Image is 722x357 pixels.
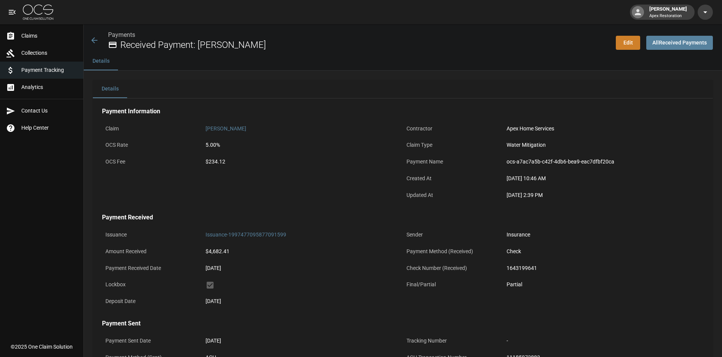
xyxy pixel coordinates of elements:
[403,333,503,348] p: Tracking Number
[102,108,704,115] h4: Payment Information
[102,294,202,309] p: Deposit Date
[646,5,690,19] div: [PERSON_NAME]
[84,52,722,70] div: anchor tabs
[403,227,503,242] p: Sender
[206,264,399,272] div: [DATE]
[11,343,73,351] div: © 2025 One Claim Solution
[120,40,610,51] h2: Received Payment: [PERSON_NAME]
[102,121,202,136] p: Claim
[206,125,246,132] a: [PERSON_NAME]
[21,32,77,40] span: Claims
[108,31,135,38] a: Payments
[102,138,202,152] p: OCS Rate
[102,320,704,327] h4: Payment Sent
[93,80,713,98] div: details tabs
[403,261,503,276] p: Check Number (Received)
[507,141,700,149] div: Water Mitigation
[403,171,503,186] p: Created At
[102,154,202,169] p: OCS Fee
[507,175,700,182] div: [DATE] 10:46 AM
[616,36,640,50] a: Edit
[507,191,700,199] div: [DATE] 2:39 PM
[206,337,399,345] div: [DATE]
[206,141,399,149] div: 5.00%
[206,297,399,305] div: [DATE]
[21,66,77,74] span: Payment Tracking
[649,13,687,19] p: Apex Restoration
[102,277,202,292] p: Lockbox
[507,125,700,133] div: Apex Home Services
[5,5,20,20] button: open drawer
[507,231,700,239] div: Insurance
[102,214,704,221] h4: Payment Received
[93,80,127,98] button: Details
[507,158,700,166] div: ocs-a7ac7a5b-c42f-4db6-bea9-eac7dfbf20ca
[84,52,118,70] button: Details
[21,49,77,57] span: Collections
[403,121,503,136] p: Contractor
[507,248,700,255] div: Check
[102,227,202,242] p: Issuance
[21,124,77,132] span: Help Center
[21,107,77,115] span: Contact Us
[102,244,202,259] p: Amount Received
[403,244,503,259] p: Payment Method (Received)
[206,248,399,255] div: $4,682.41
[23,5,53,20] img: ocs-logo-white-transparent.png
[108,30,610,40] nav: breadcrumb
[102,261,202,276] p: Payment Received Date
[403,277,503,292] p: Final/Partial
[403,138,503,152] p: Claim Type
[206,232,286,238] a: Issuance-1997477095877091599
[507,337,700,345] div: -
[102,333,202,348] p: Payment Sent Date
[403,154,503,169] p: Payment Name
[507,264,700,272] div: 1643199641
[21,83,77,91] span: Analytics
[646,36,713,50] a: AllReceived Payments
[507,281,700,289] div: Partial
[403,188,503,203] p: Updated At
[206,158,399,166] div: $234.12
